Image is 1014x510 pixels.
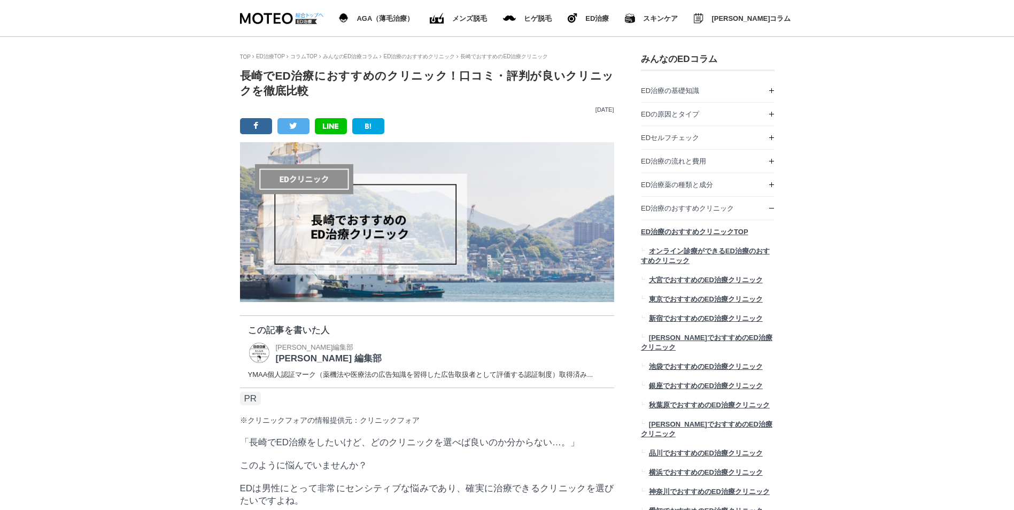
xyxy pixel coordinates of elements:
[240,459,614,472] p: このように悩んでいませんか？
[339,13,349,23] img: AGA（薄毛治療）
[240,54,251,60] a: TOP
[641,126,775,149] a: EDセルフチェック
[641,359,775,378] a: 池袋でおすすめのED治療クリニック
[240,482,614,507] p: EDは男性にとって非常にセンシティブな悩みであり、確実に治療できるクリニックを選びたいですよね。
[641,173,775,196] a: ED治療薬の種類と成分
[568,11,609,25] a: ヒゲ脱毛 ED治療
[648,449,762,457] span: 品川でおすすめのED治療クリニック
[641,334,772,351] span: [PERSON_NAME]でおすすめのED治療クリニック
[641,110,699,118] span: EDの原因とタイプ
[290,53,317,59] a: コラムTOP
[641,465,775,484] a: 横浜でおすすめのED治療クリニック
[339,11,414,25] a: AGA（薄毛治療） AGA（薄毛治療）
[641,330,775,359] a: [PERSON_NAME]でおすすめのED治療クリニック
[648,468,762,476] span: 横浜でおすすめのED治療クリニック
[641,243,775,272] a: オンライン診療ができるED治療のおすすめクリニック
[641,420,772,438] span: [PERSON_NAME]でおすすめのED治療クリニック
[648,314,762,322] span: 新宿でおすすめのED治療クリニック
[383,53,455,59] a: ED治療のおすすめクリニック
[641,228,748,236] span: ED治療のおすすめクリニックTOP
[256,53,285,59] a: ED治療TOP
[240,68,614,98] h1: 長崎でED治療におすすめのクリニック！口コミ・評判が良いクリニックを徹底比較
[248,342,270,364] img: MOTEO 編集部
[641,134,699,142] span: EDセルフチェック
[524,15,552,22] span: ヒゲ脱毛
[641,79,775,102] a: ED治療の基礎知識
[648,362,762,370] span: 池袋でおすすめのED治療クリニック
[248,370,606,380] dd: YMAA個人認証マーク（薬機法や医療法の広告知識を習得した広告取扱者として評価する認証制度）取得済み...
[248,324,606,336] p: この記事を書いた人
[430,11,487,26] a: ED（勃起不全）治療 メンズ脱毛
[641,311,775,330] a: 新宿でおすすめのED治療クリニック
[711,15,791,22] span: [PERSON_NAME]コラム
[641,397,775,416] a: 秋葉原でおすすめのED治療クリニック
[641,204,734,212] span: ED治療のおすすめクリニック
[648,276,762,284] span: 大宮でおすすめのED治療クリニック
[585,15,609,22] span: ED治療
[323,123,338,129] img: LINE
[641,103,775,126] a: EDの原因とタイプ
[503,16,516,21] img: メンズ脱毛
[568,13,577,23] img: ヒゲ脱毛
[641,247,770,265] span: オンライン診療ができるED治療のおすすめクリニック
[357,15,414,22] span: AGA（薄毛治療）
[240,142,614,302] img: 長崎でおすすめのED治療クリニック
[240,436,614,449] p: 「長崎でED治療をしたいけど、どのクリニックを選べば良いのか分からない…。」
[641,150,775,173] a: ED治療の流れと費用
[452,15,487,22] span: メンズ脱毛
[625,11,678,25] a: スキンケア
[276,343,354,351] span: [PERSON_NAME]編集部
[240,13,317,24] img: MOTEO ED
[641,87,699,95] span: ED治療の基礎知識
[694,13,703,24] img: みんなのMOTEOコラム
[276,352,382,365] p: [PERSON_NAME] 編集部
[641,445,775,465] a: 品川でおすすめのED治療クリニック
[641,53,775,65] h3: みんなのEDコラム
[456,53,548,60] li: 長崎でおすすめのED治療クリニック
[323,53,378,59] a: みんなのED治療コラム
[240,392,261,405] span: PR
[240,106,614,113] p: [DATE]
[641,157,706,165] span: ED治療の流れと費用
[240,416,420,424] small: ※クリニックフォアの情報提供元：クリニックフォア
[641,272,775,291] a: 大宮でおすすめのED治療クリニック
[641,378,775,397] a: 銀座でおすすめのED治療クリニック
[648,382,762,390] span: 銀座でおすすめのED治療クリニック
[641,197,775,220] a: ED治療のおすすめクリニック
[503,13,552,24] a: メンズ脱毛 ヒゲ脱毛
[430,13,444,24] img: ED（勃起不全）治療
[648,295,762,303] span: 東京でおすすめのED治療クリニック
[365,123,371,129] img: B!
[643,15,678,22] span: スキンケア
[648,488,769,496] span: 神奈川でおすすめのED治療クリニック
[248,342,382,365] a: MOTEO 編集部 [PERSON_NAME]編集部 [PERSON_NAME] 編集部
[694,11,791,26] a: みんなのMOTEOコラム [PERSON_NAME]コラム
[641,484,775,503] a: 神奈川でおすすめのED治療クリニック
[648,401,769,409] span: 秋葉原でおすすめのED治療クリニック
[641,416,775,445] a: [PERSON_NAME]でおすすめのED治療クリニック
[641,181,713,189] span: ED治療薬の種類と成分
[641,220,775,243] a: ED治療のおすすめクリニックTOP
[641,291,775,311] a: 東京でおすすめのED治療クリニック
[295,13,324,18] img: 総合トップへ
